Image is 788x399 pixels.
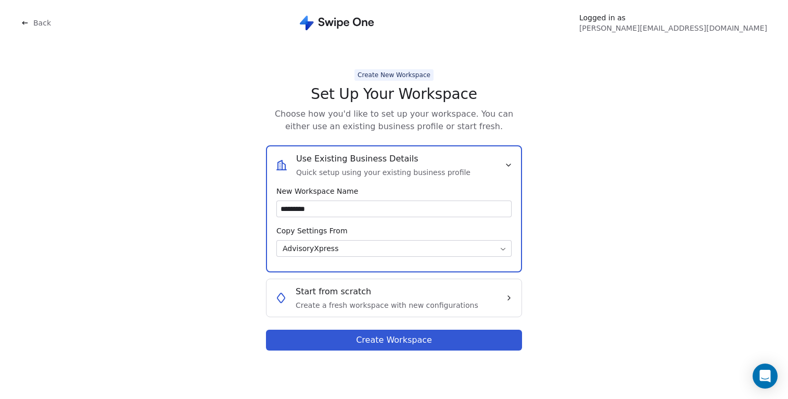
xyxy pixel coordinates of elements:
span: New Workspace Name [276,186,512,196]
span: Choose how you'd like to set up your workspace. You can either use an existing business profile o... [266,108,522,133]
button: Use Existing Business DetailsQuick setup using your existing business profile [275,153,513,178]
span: Set Up Your Workspace [311,85,477,104]
button: Start from scratchCreate a fresh workspace with new configurations [275,285,513,310]
span: Use Existing Business Details [296,153,418,165]
div: Create New Workspace [358,70,430,80]
div: Open Intercom Messenger [753,364,778,389]
div: Use Existing Business DetailsQuick setup using your existing business profile [275,178,513,265]
span: [PERSON_NAME][EMAIL_ADDRESS][DOMAIN_NAME] [579,23,767,33]
span: Create a fresh workspace with new configurations [296,300,478,310]
button: Create Workspace [266,330,522,351]
span: Start from scratch [296,285,371,298]
span: Logged in as [579,13,767,23]
span: Copy Settings From [276,226,512,236]
span: Back [33,18,51,28]
span: Quick setup using your existing business profile [296,167,471,178]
